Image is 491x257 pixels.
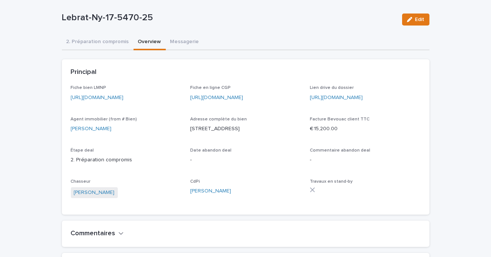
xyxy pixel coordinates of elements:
[71,125,112,133] a: [PERSON_NAME]
[71,68,97,77] h2: Principal
[166,35,204,50] button: Messagerie
[62,35,134,50] button: 2. Préparation compromis
[190,179,200,184] span: CdPi
[190,95,243,100] a: [URL][DOMAIN_NAME]
[62,12,396,23] p: Lebrat-Ny-17-5470-25
[71,148,94,153] span: Étape deal
[310,95,363,100] a: [URL][DOMAIN_NAME]
[71,179,91,184] span: Chasseur
[310,117,369,122] span: Facture Bevouac client TTC
[190,148,231,153] span: Date abandon deal
[190,125,301,133] p: [STREET_ADDRESS]
[71,230,116,238] h2: Commentaires
[310,156,420,164] p: -
[74,189,115,197] a: [PERSON_NAME]
[310,179,353,184] span: Travaux en stand-by
[71,117,137,122] span: Agent immobilier (from # Bien)
[310,148,370,153] span: Commentaire abandon deal
[134,35,166,50] button: Overview
[190,187,231,195] a: [PERSON_NAME]
[71,230,124,238] button: Commentaires
[190,156,301,164] p: -
[71,86,107,90] span: Fiche bien LMNP
[190,117,247,122] span: Adresse complète du bien
[71,156,182,164] p: 2. Préparation compromis
[310,86,354,90] span: Lien drive du dossier
[190,86,231,90] span: Fiche en ligne CGP
[415,17,425,22] span: Edit
[402,14,429,26] button: Edit
[71,95,124,100] a: [URL][DOMAIN_NAME]
[310,125,420,133] p: € 15,200.00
